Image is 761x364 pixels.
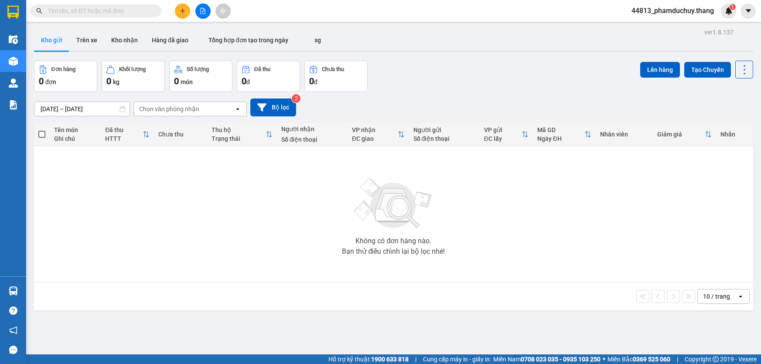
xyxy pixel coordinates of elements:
[342,248,445,255] div: Bạn thử điều chỉnh lại bộ lọc nhé!
[704,27,734,37] div: ver 1.8.137
[521,356,601,363] strong: 0708 023 035 - 0935 103 250
[281,126,343,133] div: Người nhận
[737,293,744,300] svg: open
[175,3,190,19] button: plus
[371,356,409,363] strong: 1900 633 818
[212,135,265,142] div: Trạng thái
[355,238,431,245] div: Không có đơn hàng nào.
[34,61,97,92] button: Đơn hàng0đơn
[237,61,300,92] button: Đã thu0đ
[102,61,165,92] button: Khối lượng0kg
[9,346,17,354] span: message
[45,78,56,85] span: đơn
[537,126,584,133] div: Mã GD
[484,126,522,133] div: VP gửi
[350,173,437,234] img: svg+xml;base64,PHN2ZyBjbGFzcz0ibGlzdC1wbHVnX19zdmciIHhtbG5zPSJodHRwOi8vd3d3LnczLm9yZy8yMDAwL3N2Zy...
[212,126,265,133] div: Thu hộ
[640,62,680,78] button: Lên hàng
[9,78,18,88] img: warehouse-icon
[677,354,678,364] span: |
[493,354,601,364] span: Miền Nam
[9,57,18,66] img: warehouse-icon
[101,123,154,146] th: Toggle SortBy
[69,30,104,51] button: Trên xe
[328,354,409,364] span: Hỗ trợ kỹ thuật:
[246,78,250,85] span: đ
[36,8,42,14] span: search
[158,131,203,138] div: Chưa thu
[352,126,398,133] div: VP nhận
[195,3,211,19] button: file-add
[607,354,670,364] span: Miền Bắc
[730,4,736,10] sup: 1
[242,76,246,86] span: 0
[423,354,491,364] span: Cung cấp máy in - giấy in:
[9,286,18,296] img: warehouse-icon
[309,76,314,86] span: 0
[413,126,475,133] div: Người gửi
[352,135,398,142] div: ĐC giao
[250,99,296,116] button: Bộ lọc
[9,35,18,44] img: warehouse-icon
[720,131,749,138] div: Nhãn
[105,126,143,133] div: Đã thu
[703,292,730,301] div: 10 / trang
[254,66,270,72] div: Đã thu
[105,135,143,142] div: HTTT
[119,66,146,72] div: Khối lượng
[215,3,231,19] button: aim
[480,123,533,146] th: Toggle SortBy
[207,123,276,146] th: Toggle SortBy
[145,30,195,51] button: Hàng đã giao
[51,66,75,72] div: Đơn hàng
[9,100,18,109] img: solution-icon
[314,78,317,85] span: đ
[603,357,605,361] span: ⚪️
[54,135,96,142] div: Ghi chú
[234,105,241,112] svg: open
[684,62,731,78] button: Tạo Chuyến
[304,61,368,92] button: Chưa thu0đ
[731,4,734,10] span: 1
[180,8,186,14] span: plus
[220,8,226,14] span: aim
[725,7,733,15] img: icon-new-feature
[633,356,670,363] strong: 0369 525 060
[48,6,151,16] input: Tìm tên, số ĐT hoặc mã đơn
[113,78,119,85] span: kg
[533,123,596,146] th: Toggle SortBy
[322,66,344,72] div: Chưa thu
[624,5,721,16] span: 44813_phamduchuy.thang
[600,131,648,138] div: Nhân viên
[713,356,719,362] span: copyright
[106,76,111,86] span: 0
[744,7,752,15] span: caret-down
[741,3,756,19] button: caret-down
[484,135,522,142] div: ĐC lấy
[181,78,193,85] span: món
[281,136,343,143] div: Số điện thoại
[208,37,288,44] span: Tổng hợp đơn tạo trong ngày
[34,30,69,51] button: Kho gửi
[657,131,705,138] div: Giảm giá
[174,76,179,86] span: 0
[9,306,17,315] span: question-circle
[54,126,96,133] div: Tên món
[187,66,209,72] div: Số lượng
[9,326,17,334] span: notification
[348,123,409,146] th: Toggle SortBy
[314,37,321,44] span: sg
[34,102,130,116] input: Select a date range.
[200,8,206,14] span: file-add
[413,135,475,142] div: Số điện thoại
[415,354,416,364] span: |
[292,94,300,103] sup: 2
[139,105,199,113] div: Chọn văn phòng nhận
[39,76,44,86] span: 0
[169,61,232,92] button: Số lượng0món
[7,6,19,19] img: logo-vxr
[537,135,584,142] div: Ngày ĐH
[104,30,145,51] button: Kho nhận
[653,123,716,146] th: Toggle SortBy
